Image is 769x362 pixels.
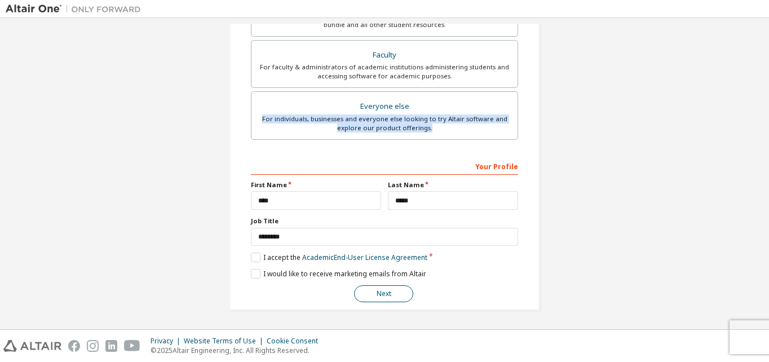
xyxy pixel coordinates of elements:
p: © 2025 Altair Engineering, Inc. All Rights Reserved. [151,346,325,355]
div: Website Terms of Use [184,337,267,346]
a: Academic End-User License Agreement [302,253,427,262]
div: Cookie Consent [267,337,325,346]
img: Altair One [6,3,147,15]
img: facebook.svg [68,340,80,352]
div: For faculty & administrators of academic institutions administering students and accessing softwa... [258,63,511,81]
img: youtube.svg [124,340,140,352]
img: altair_logo.svg [3,340,61,352]
div: For individuals, businesses and everyone else looking to try Altair software and explore our prod... [258,114,511,133]
div: Your Profile [251,157,518,175]
div: Faculty [258,47,511,63]
img: instagram.svg [87,340,99,352]
div: Everyone else [258,99,511,114]
img: linkedin.svg [105,340,117,352]
label: First Name [251,180,381,189]
button: Next [354,285,413,302]
label: I accept the [251,253,427,262]
label: Job Title [251,217,518,226]
label: Last Name [388,180,518,189]
label: I would like to receive marketing emails from Altair [251,269,426,279]
div: Privacy [151,337,184,346]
